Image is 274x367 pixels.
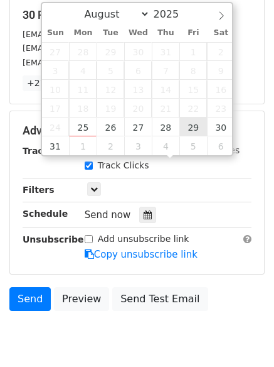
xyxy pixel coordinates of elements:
strong: Schedule [23,209,68,219]
span: September 6, 2025 [207,136,234,155]
span: August 23, 2025 [207,99,234,118]
small: [EMAIL_ADDRESS][DOMAIN_NAME] [23,43,162,53]
a: Send Test Email [112,287,208,311]
span: August 28, 2025 [152,118,179,136]
small: [EMAIL_ADDRESS][DOMAIN_NAME] [23,30,162,39]
span: August 13, 2025 [124,80,152,99]
span: August 8, 2025 [179,61,207,80]
span: August 9, 2025 [207,61,234,80]
span: Wed [124,29,152,37]
span: July 29, 2025 [97,42,124,61]
span: August 21, 2025 [152,99,179,118]
span: August 11, 2025 [69,80,97,99]
span: Thu [152,29,179,37]
label: Add unsubscribe link [98,233,189,246]
span: Fri [179,29,207,37]
span: August 14, 2025 [152,80,179,99]
span: August 2, 2025 [207,42,234,61]
span: July 30, 2025 [124,42,152,61]
span: August 31, 2025 [42,136,70,155]
strong: Unsubscribe [23,234,84,244]
strong: Filters [23,185,55,195]
span: September 2, 2025 [97,136,124,155]
h5: 30 Recipients [23,8,251,22]
span: August 17, 2025 [42,99,70,118]
span: September 3, 2025 [124,136,152,155]
span: August 27, 2025 [124,118,152,136]
span: August 4, 2025 [69,61,97,80]
span: August 26, 2025 [97,118,124,136]
label: Track Clicks [98,159,149,172]
span: July 31, 2025 [152,42,179,61]
span: August 1, 2025 [179,42,207,61]
span: August 10, 2025 [42,80,70,99]
span: August 30, 2025 [207,118,234,136]
span: Tue [97,29,124,37]
span: August 19, 2025 [97,99,124,118]
span: August 15, 2025 [179,80,207,99]
span: September 4, 2025 [152,136,179,155]
span: August 25, 2025 [69,118,97,136]
strong: Tracking [23,146,65,156]
a: Preview [54,287,109,311]
input: Year [150,8,195,20]
span: Sun [42,29,70,37]
span: August 16, 2025 [207,80,234,99]
span: August 20, 2025 [124,99,152,118]
span: July 27, 2025 [42,42,70,61]
span: August 12, 2025 [97,80,124,99]
span: Sat [207,29,234,37]
span: August 29, 2025 [179,118,207,136]
small: [EMAIL_ADDRESS][DOMAIN_NAME] [23,58,162,67]
span: September 5, 2025 [179,136,207,155]
span: August 22, 2025 [179,99,207,118]
a: +27 more [23,75,75,91]
span: September 1, 2025 [69,136,97,155]
span: July 28, 2025 [69,42,97,61]
span: August 7, 2025 [152,61,179,80]
span: August 24, 2025 [42,118,70,136]
a: Copy unsubscribe link [85,249,198,260]
span: August 6, 2025 [124,61,152,80]
span: August 3, 2025 [42,61,70,80]
iframe: Chat Widget [211,307,274,367]
span: Mon [69,29,97,37]
span: August 5, 2025 [97,61,124,80]
a: Send [9,287,51,311]
span: Send now [85,209,131,221]
span: August 18, 2025 [69,99,97,118]
h5: Advanced [23,124,251,138]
